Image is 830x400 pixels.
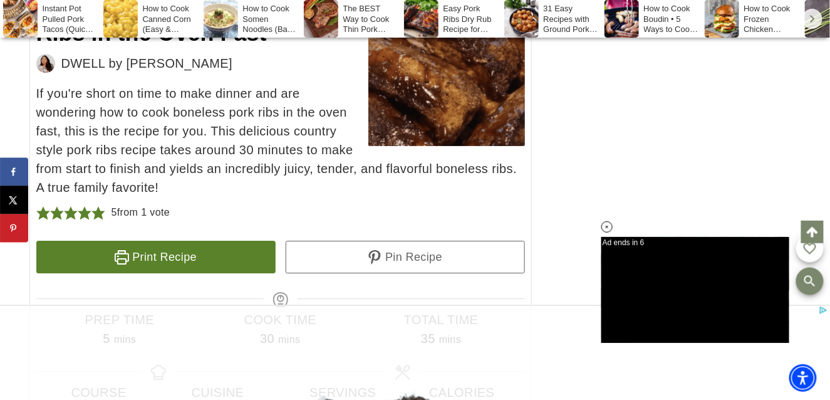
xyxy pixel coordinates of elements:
[91,203,105,222] span: Rate this recipe 5 out of 5 stars
[36,241,276,273] a: Print Recipe
[36,203,50,222] span: Rate this recipe 1 out of 5 stars
[78,203,91,222] span: Rate this recipe 4 out of 5 stars
[801,221,824,243] a: Scroll to top
[50,203,64,222] span: Rate this recipe 2 out of 5 stars
[112,207,117,218] span: 5
[286,241,525,273] a: Pin Recipe
[61,54,233,73] span: DWELL by [PERSON_NAME]
[789,364,817,392] div: Accessibility Menu
[64,203,78,222] span: Rate this recipe 3 out of 5 stars
[112,203,170,222] div: from 1 vote
[594,63,782,326] iframe: Advertisement
[36,84,525,197] span: If you're short on time to make dinner and are wondering how to cook boneless pork ribs in the ov...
